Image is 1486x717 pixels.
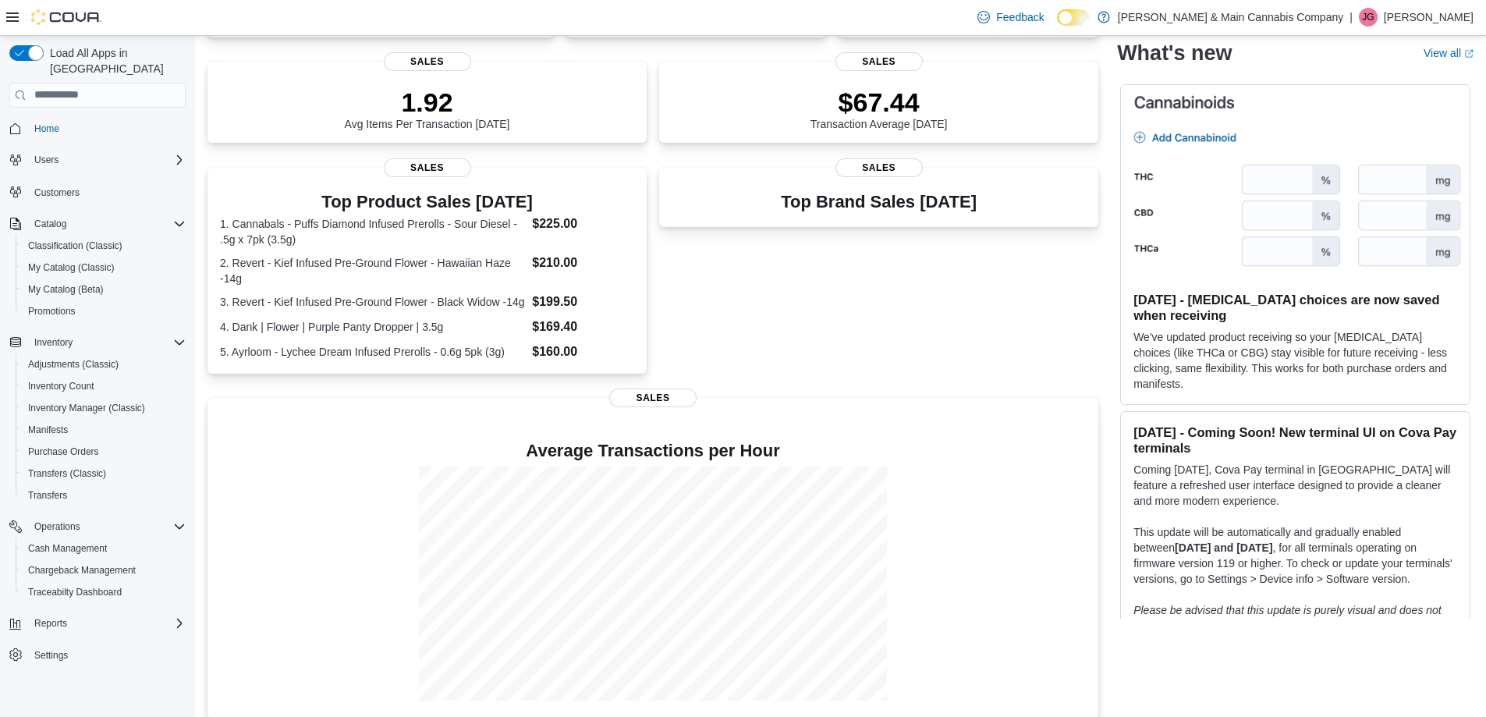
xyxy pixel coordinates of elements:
span: Sales [835,52,923,71]
h3: [DATE] - Coming Soon! New terminal UI on Cova Pay terminals [1133,424,1457,456]
button: Manifests [16,419,192,441]
button: Transfers (Classic) [16,463,192,485]
a: Feedback [971,2,1050,33]
button: Chargeback Management [16,559,192,581]
button: My Catalog (Beta) [16,279,192,300]
span: Catalog [28,215,186,233]
button: Adjustments (Classic) [16,353,192,375]
span: Sales [609,389,697,407]
span: Inventory Count [28,380,94,392]
span: Settings [28,645,186,665]
span: Reports [34,617,67,630]
span: Adjustments (Classic) [22,355,186,374]
span: Users [34,154,59,166]
button: Users [28,151,65,169]
button: Settings [3,644,192,666]
span: Reports [28,614,186,633]
a: Cash Management [22,539,113,558]
h3: Top Product Sales [DATE] [220,193,634,211]
dt: 4. Dank | Flower | Purple Panty Dropper | 3.5g [220,319,526,335]
span: My Catalog (Beta) [22,280,186,299]
a: My Catalog (Classic) [22,258,121,277]
span: Cash Management [28,542,107,555]
nav: Complex example [9,111,186,707]
span: Chargeback Management [28,564,136,577]
p: $67.44 [810,87,948,118]
div: Transaction Average [DATE] [810,87,948,130]
span: Manifests [28,424,68,436]
a: Inventory Count [22,377,101,396]
span: Manifests [22,421,186,439]
a: Transfers [22,486,73,505]
button: Reports [28,614,73,633]
a: Classification (Classic) [22,236,129,255]
p: | [1349,8,1353,27]
span: Classification (Classic) [28,240,122,252]
span: Traceabilty Dashboard [22,583,186,602]
span: Sales [384,158,471,177]
span: Operations [28,517,186,536]
span: Customers [28,182,186,201]
span: Home [28,119,186,138]
p: Coming [DATE], Cova Pay terminal in [GEOGRAPHIC_DATA] will feature a refreshed user interface des... [1133,462,1457,509]
p: 1.92 [345,87,510,118]
span: Adjustments (Classic) [28,358,119,371]
h4: Average Transactions per Hour [220,442,1086,460]
span: Transfers (Classic) [28,467,106,480]
a: Customers [28,183,86,202]
span: My Catalog (Classic) [22,258,186,277]
span: Users [28,151,186,169]
strong: [DATE] and [DATE] [1175,541,1272,554]
button: Home [3,117,192,140]
a: Chargeback Management [22,561,142,580]
a: Home [28,119,66,138]
button: Operations [3,516,192,538]
button: Purchase Orders [16,441,192,463]
dt: 3. Revert - Kief Infused Pre-Ground Flower - Black Widow -14g [220,294,526,310]
a: View allExternal link [1424,47,1474,59]
p: [PERSON_NAME] & Main Cannabis Company [1118,8,1343,27]
span: Settings [34,649,68,662]
span: Customers [34,186,80,199]
button: Classification (Classic) [16,235,192,257]
dd: $169.40 [532,318,634,336]
button: Cash Management [16,538,192,559]
span: Catalog [34,218,66,230]
p: We've updated product receiving so your [MEDICAL_DATA] choices (like THCa or CBG) stay visible fo... [1133,329,1457,392]
dt: 1. Cannabals - Puffs Diamond Infused Prerolls - Sour Diesel - .5g x 7pk (3.5g) [220,216,526,247]
span: Load All Apps in [GEOGRAPHIC_DATA] [44,45,186,76]
button: Operations [28,517,87,536]
a: Promotions [22,302,82,321]
span: Transfers [28,489,67,502]
a: My Catalog (Beta) [22,280,110,299]
a: Manifests [22,421,74,439]
span: Transfers (Classic) [22,464,186,483]
img: Cova [31,9,101,25]
dt: 2. Revert - Kief Infused Pre-Ground Flower - Hawaiian Haze -14g [220,255,526,286]
div: Julie Garcia [1359,8,1378,27]
dd: $199.50 [532,293,634,311]
span: Inventory Manager (Classic) [22,399,186,417]
a: Inventory Manager (Classic) [22,399,151,417]
button: Transfers [16,485,192,506]
p: This update will be automatically and gradually enabled between , for all terminals operating on ... [1133,524,1457,587]
span: Inventory Manager (Classic) [28,402,145,414]
span: Feedback [996,9,1044,25]
span: Inventory [34,336,73,349]
span: Cash Management [22,539,186,558]
button: Catalog [3,213,192,235]
dd: $225.00 [532,215,634,233]
button: Inventory [28,333,79,352]
dd: $160.00 [532,343,634,361]
span: Purchase Orders [28,445,99,458]
h3: Top Brand Sales [DATE] [781,193,977,211]
p: [PERSON_NAME] [1384,8,1474,27]
button: Reports [3,612,192,634]
a: Traceabilty Dashboard [22,583,128,602]
button: Customers [3,180,192,203]
span: Purchase Orders [22,442,186,461]
button: Inventory [3,332,192,353]
span: My Catalog (Classic) [28,261,115,274]
span: Sales [835,158,923,177]
span: Chargeback Management [22,561,186,580]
